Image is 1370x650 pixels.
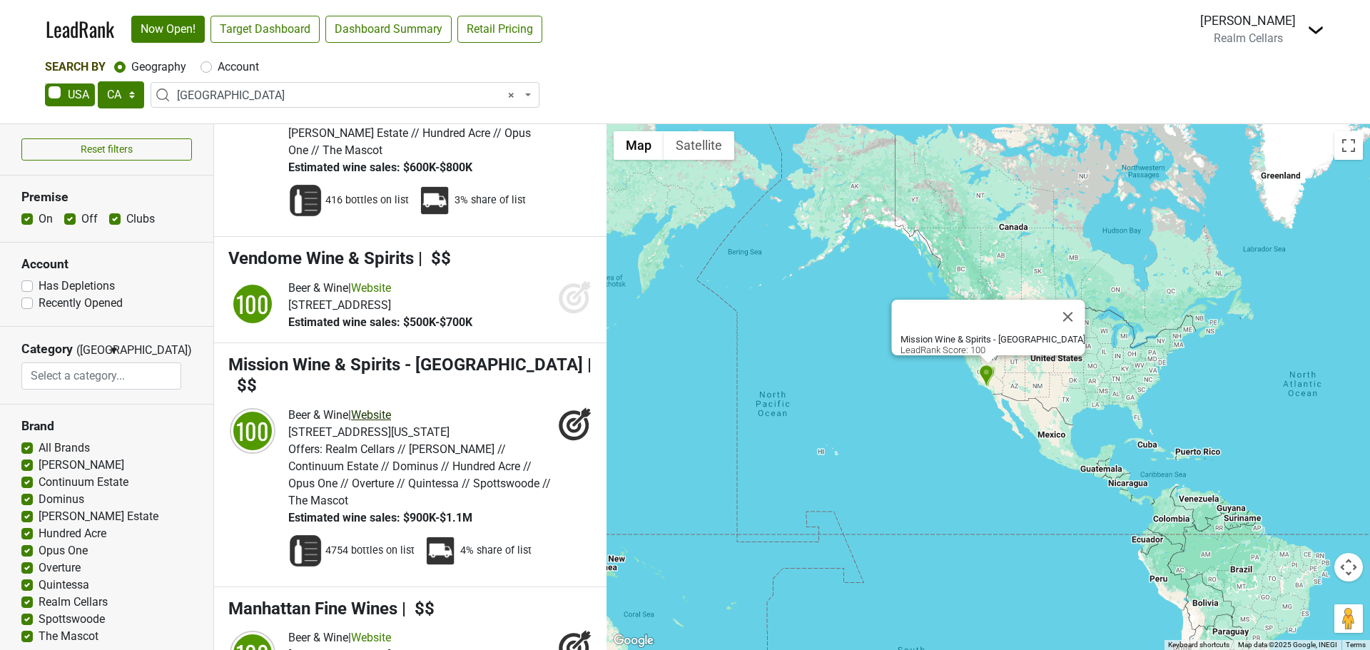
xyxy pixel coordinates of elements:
a: Retail Pricing [457,16,542,43]
img: Google [610,631,657,650]
span: Vendome Wine & Spirits [228,248,414,268]
span: Map data ©2025 Google, INEGI [1238,641,1337,649]
a: Website [351,631,391,644]
img: quadrant_split.svg [228,280,277,328]
span: Beer & Wine [288,408,348,422]
button: Close [1051,300,1085,334]
a: Website [351,408,391,422]
span: 3% share of list [455,193,526,208]
label: Spottswoode [39,611,105,628]
a: LeadRank [46,14,114,44]
img: Percent Distributor Share [423,534,457,568]
label: Quintessa [39,577,89,594]
div: | [288,280,472,297]
button: Keyboard shortcuts [1168,640,1229,650]
img: Wine List [288,534,323,568]
label: Hundred Acre [39,525,106,542]
span: | $$ [402,599,435,619]
span: [PERSON_NAME] // Dominus // [PERSON_NAME] Estate // Hundred Acre // Opus One // The Mascot [288,109,531,157]
span: ▼ [108,344,119,357]
span: Estimated wine sales: $500K-$700K [288,315,472,329]
div: STK Topanga [978,363,993,387]
span: 416 bottles on list [325,193,409,208]
span: ([GEOGRAPHIC_DATA]) [76,342,105,362]
label: Recently Opened [39,295,123,312]
label: Has Depletions [39,278,115,295]
span: Estimated wine sales: $900K-$1.1M [288,511,472,524]
span: [STREET_ADDRESS][US_STATE] [288,425,450,439]
label: Account [218,59,259,76]
span: Realm Cellars [1214,31,1283,45]
span: Los Angeles [151,82,539,108]
a: Target Dashboard [210,16,320,43]
img: Dropdown Menu [1307,21,1324,39]
label: [PERSON_NAME] Estate [39,508,158,525]
label: Overture [39,559,81,577]
label: Realm Cellars [39,594,108,611]
span: Offers: [288,442,323,456]
span: | $$ [228,355,592,395]
label: Geography [131,59,186,76]
img: Percent Distributor Share [417,183,452,218]
button: Reset filters [21,138,192,161]
label: On [39,210,53,228]
h3: Premise [21,190,192,205]
label: All Brands [39,440,90,457]
button: Drag Pegman onto the map to open Street View [1334,604,1363,633]
a: Terms (opens in new tab) [1346,641,1366,649]
div: | [288,407,551,424]
button: Show street map [614,131,664,160]
label: Clubs [126,210,155,228]
a: Now Open! [131,16,205,43]
label: Off [81,210,98,228]
span: Mission Wine & Spirits - [GEOGRAPHIC_DATA] [228,355,583,375]
div: The Arthur J [979,365,994,388]
div: 100 [231,410,274,452]
button: Show satellite imagery [664,131,734,160]
span: Remove all items [508,87,514,104]
img: Wine List [288,183,323,218]
input: Select a category... [22,362,181,390]
span: Beer & Wine [288,631,348,644]
button: Map camera controls [1334,553,1363,582]
div: [PERSON_NAME] [1200,11,1296,30]
h3: Category [21,342,73,357]
div: 100 [231,283,274,325]
label: Dominus [39,491,84,508]
span: Realm Cellars // [PERSON_NAME] // Continuum Estate // Dominus // Hundred Acre // Opus One // Over... [288,442,551,507]
label: Opus One [39,542,88,559]
span: 4754 bottles on list [325,544,415,558]
span: Los Angeles [177,87,522,104]
div: | [288,629,551,646]
h3: Account [21,257,192,272]
span: | $$ [418,248,451,268]
b: Mission Wine & Spirits - [GEOGRAPHIC_DATA] [900,334,1085,345]
span: Manhattan Fine Wines [228,599,397,619]
a: Open this area in Google Maps (opens a new window) [610,631,657,650]
button: Toggle fullscreen view [1334,131,1363,160]
h3: Brand [21,419,192,434]
label: The Mascot [39,628,98,645]
span: Search By [45,60,106,73]
span: [STREET_ADDRESS] [288,298,391,312]
div: LeadRank Score: 100 [900,334,1085,355]
span: 4% share of list [460,544,532,558]
span: Estimated wine sales: $600K-$800K [288,161,472,174]
a: Website [351,281,391,295]
label: Continuum Estate [39,474,128,491]
label: [PERSON_NAME] [39,457,124,474]
span: Beer & Wine [288,281,348,295]
a: Dashboard Summary [325,16,452,43]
